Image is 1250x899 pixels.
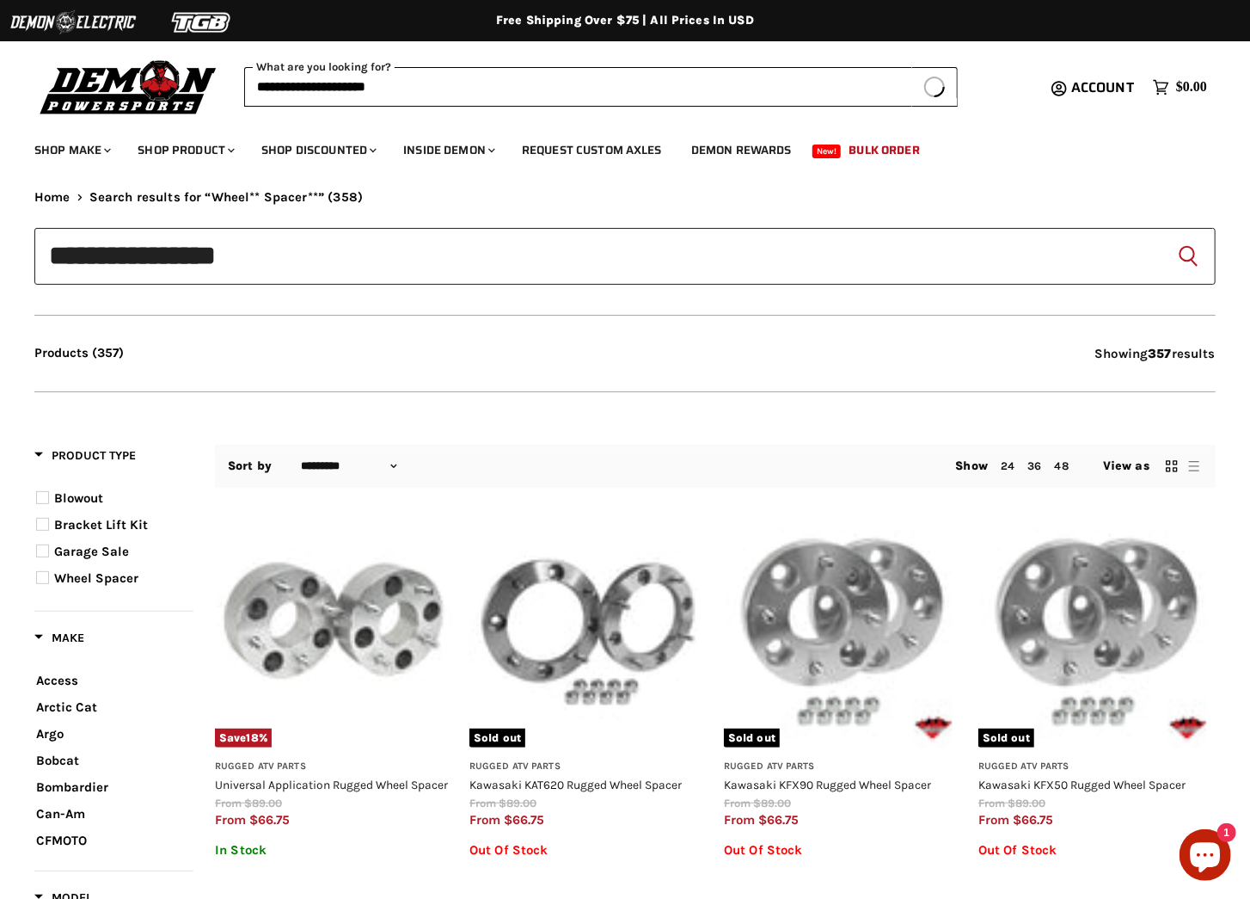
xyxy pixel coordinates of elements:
[978,812,1009,828] span: from
[836,132,933,168] a: Bulk Order
[1008,797,1045,810] span: $89.00
[1144,75,1216,100] a: $0.00
[34,447,136,469] button: Filter by Product Type
[509,132,675,168] a: Request Custom Axles
[469,760,707,773] h3: Rugged ATV Parts
[34,630,84,651] button: Filter by Make
[244,797,282,810] span: $89.00
[469,797,496,810] span: from
[978,729,1034,748] span: Sold out
[244,67,912,107] input: Search
[1176,79,1207,95] span: $0.00
[1063,80,1144,95] a: Account
[724,778,931,791] a: Kawasaki KFX90 Rugged Wheel Spacer
[978,510,1216,748] img: Kawasaki KFX50 Rugged Wheel Spacer
[36,699,97,715] span: Arctic Cat
[34,346,124,360] button: Products (357)
[978,778,1186,791] a: Kawasaki KFX50 Rugged Wheel Spacer
[1094,346,1216,361] span: Showing results
[724,843,961,858] p: Out Of Stock
[912,67,958,107] button: Search
[36,833,87,848] span: CFMOTO
[215,797,242,810] span: from
[34,228,1216,285] input: Search
[34,56,223,117] img: Demon Powersports
[215,778,448,791] a: Universal Application Rugged Wheel Spacer
[1186,458,1203,475] button: list view
[125,132,245,168] a: Shop Product
[469,812,500,828] span: from
[1071,77,1134,98] span: Account
[34,228,1216,285] form: Product
[724,729,780,748] span: Sold out
[228,459,272,473] label: Sort by
[215,843,452,858] p: In Stock
[1001,459,1014,472] a: 24
[89,190,363,205] span: Search results for “Wheel** Spacer**” (358)
[215,812,246,828] span: from
[390,132,506,168] a: Inside Demon
[758,812,799,828] span: $66.75
[138,6,267,39] img: TGB Logo 2
[36,779,108,795] span: Bombardier
[54,490,103,506] span: Blowout
[36,726,64,742] span: Argo
[978,797,1005,810] span: from
[215,760,452,773] h3: Rugged ATV Parts
[36,806,85,822] span: Can-Am
[978,510,1216,748] a: Kawasaki KFX50 Rugged Wheel SpacerSold out
[215,729,272,748] span: Save %
[21,132,121,168] a: Shop Make
[248,132,387,168] a: Shop Discounted
[1174,829,1236,885] inbox-online-store-chat: Shopify online store chat
[1013,812,1053,828] span: $66.75
[956,459,989,473] span: Show
[469,778,682,791] a: Kawasaki KAT620 Rugged Wheel Spacer
[499,797,536,810] span: $89.00
[1103,459,1149,473] span: View as
[978,760,1216,773] h3: Rugged ATV Parts
[36,753,79,768] span: Bobcat
[678,132,805,168] a: Demon Rewards
[724,812,755,828] span: from
[724,510,961,748] a: Kawasaki KFX90 Rugged Wheel SpacerSold out
[504,812,544,828] span: $66.75
[469,729,525,748] span: Sold out
[34,448,136,463] span: Product Type
[753,797,791,810] span: $89.00
[724,760,961,773] h3: Rugged ATV Parts
[36,673,78,688] span: Access
[34,190,1216,205] nav: Breadcrumbs
[21,126,1203,168] ul: Main menu
[249,812,290,828] span: $66.75
[812,145,842,158] span: New!
[724,797,751,810] span: from
[34,190,70,205] a: Home
[54,544,129,559] span: Garage Sale
[9,6,138,39] img: Demon Electric Logo 2
[34,631,84,645] span: Make
[469,510,707,748] a: Kawasaki KAT620 Rugged Wheel SpacerSold out
[244,67,958,107] form: Product
[215,510,452,748] img: Universal Application Rugged Wheel Spacer
[247,731,259,744] span: 18
[978,843,1216,858] p: Out Of Stock
[724,510,961,748] img: Kawasaki KFX90 Rugged Wheel Spacer
[215,510,452,748] a: Universal Application Rugged Wheel SpacerSave18%
[1027,459,1041,472] a: 36
[54,570,138,586] span: Wheel Spacer
[54,517,148,533] span: Bracket Lift Kit
[1163,458,1180,475] button: grid view
[469,843,707,858] p: Out Of Stock
[1174,243,1202,270] button: Search
[1055,459,1069,472] a: 48
[1148,346,1171,361] strong: 357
